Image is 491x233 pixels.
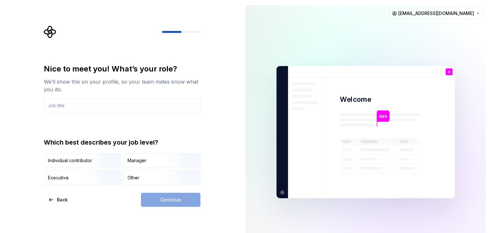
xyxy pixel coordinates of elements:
span: Back [57,197,68,203]
button: Back [44,193,73,207]
div: Individual contributor [48,157,92,164]
div: Nice to meet you! What’s your role? [44,64,200,74]
p: d [448,70,450,74]
span: [EMAIL_ADDRESS][DOMAIN_NAME] [398,10,474,17]
button: [EMAIL_ADDRESS][DOMAIN_NAME] [389,8,483,19]
p: dev [379,113,387,120]
input: Job title [44,98,200,112]
div: Other [128,175,139,181]
svg: Supernova Logo [44,26,57,38]
p: Welcome [340,95,371,104]
div: Executive [48,175,69,181]
div: Which best describes your job level? [44,138,200,147]
div: We’ll show this on your profile, so your team mates know what you do. [44,78,200,93]
div: Manager [128,157,146,164]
